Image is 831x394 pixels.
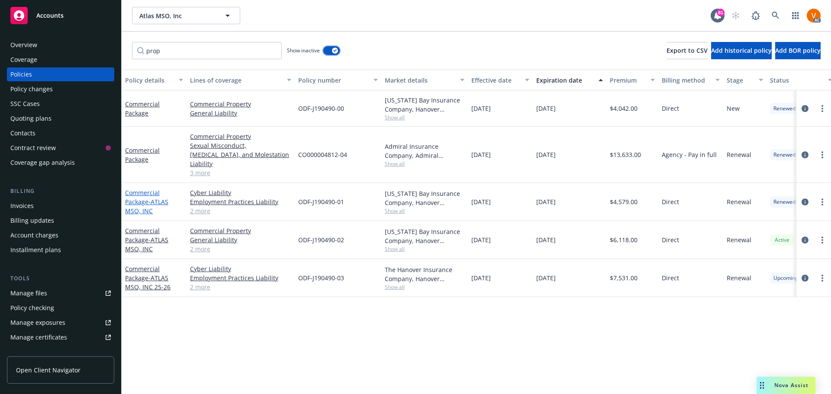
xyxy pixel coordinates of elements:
div: Account charges [10,228,58,242]
button: Add historical policy [711,42,772,59]
a: Commercial Property [190,99,291,109]
a: General Liability [190,235,291,244]
a: Switch app [787,7,804,24]
button: Policy number [295,70,381,90]
img: photo [807,9,821,22]
div: [US_STATE] Bay Insurance Company, Hanover Insurance Group [385,96,464,114]
div: Tools [7,274,114,283]
div: Invoices [10,199,34,213]
a: Sexual Misconduct, [MEDICAL_DATA], and Molestation Liability [190,141,291,168]
span: Direct [662,235,679,244]
a: Overview [7,38,114,52]
a: Cyber Liability [190,264,291,273]
span: [DATE] [536,273,556,282]
span: Open Client Navigator [16,365,81,375]
div: Manage exposures [10,316,65,330]
a: Policy checking [7,301,114,315]
button: Premium [606,70,658,90]
span: $6,118.00 [610,235,638,244]
span: - ATLAS MSO, INC [125,198,168,215]
span: Direct [662,273,679,282]
a: Coverage [7,53,114,67]
a: Report a Bug [747,7,764,24]
div: Lines of coverage [190,76,282,85]
div: Expiration date [536,76,593,85]
span: $4,579.00 [610,197,638,206]
span: Renewal [727,235,751,244]
a: Coverage gap analysis [7,156,114,170]
div: Policies [10,67,32,81]
span: Active [773,236,791,244]
div: Installment plans [10,243,61,257]
a: circleInformation [800,235,810,245]
span: [DATE] [536,104,556,113]
span: Atlas MSO, Inc [139,11,214,20]
div: Premium [610,76,645,85]
a: 2 more [190,282,291,291]
span: Renewal [727,273,751,282]
span: Direct [662,197,679,206]
span: Upcoming [773,274,798,282]
div: Coverage gap analysis [10,156,75,170]
span: Show inactive [287,47,320,54]
button: Expiration date [533,70,606,90]
span: Renewed [773,198,796,206]
span: Renewed [773,151,796,159]
div: [US_STATE] Bay Insurance Company, Hanover Insurance Group [385,189,464,207]
span: $13,633.00 [610,150,641,159]
div: [US_STATE] Bay Insurance Company, Hanover Insurance Group [385,227,464,245]
div: Billing [7,187,114,195]
a: more [817,197,828,207]
span: ODF-J190490-02 [298,235,344,244]
a: Manage files [7,286,114,300]
button: Market details [381,70,468,90]
div: Billing updates [10,214,54,227]
button: Atlas MSO, Inc [132,7,240,24]
a: circleInformation [800,150,810,160]
a: more [817,150,828,160]
span: New [727,104,740,113]
span: - ATLAS MSO, INC [125,236,168,253]
div: Status [770,76,823,85]
span: [DATE] [471,273,491,282]
span: Export to CSV [667,46,708,54]
div: Stage [727,76,754,85]
a: 3 more [190,168,291,177]
a: 2 more [190,206,291,215]
button: Nova Assist [757,377,815,394]
a: more [817,235,828,245]
button: Effective date [468,70,533,90]
div: Policy checking [10,301,54,315]
div: Effective date [471,76,520,85]
a: Contract review [7,141,114,155]
a: Commercial Property [190,226,291,235]
button: Billing method [658,70,723,90]
a: Commercial Package [125,265,171,291]
div: Policy details [125,76,174,85]
a: Manage claims [7,345,114,359]
a: Commercial Property [190,132,291,141]
span: $7,531.00 [610,273,638,282]
a: SSC Cases [7,97,114,111]
span: Add BOR policy [775,46,821,54]
span: [DATE] [471,104,491,113]
a: Manage exposures [7,316,114,330]
a: Search [767,7,784,24]
span: Renewal [727,197,751,206]
a: Employment Practices Liability [190,197,291,206]
span: ODF-J190490-03 [298,273,344,282]
a: Manage certificates [7,330,114,344]
span: CO000004812-04 [298,150,347,159]
span: Show all [385,114,464,121]
a: 2 more [190,244,291,253]
span: [DATE] [536,150,556,159]
div: SSC Cases [10,97,40,111]
span: Direct [662,104,679,113]
a: Installment plans [7,243,114,257]
a: Employment Practices Liability [190,273,291,282]
a: Invoices [7,199,114,213]
div: Manage claims [10,345,54,359]
span: ODF-J190490-01 [298,197,344,206]
span: Accounts [36,12,64,19]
